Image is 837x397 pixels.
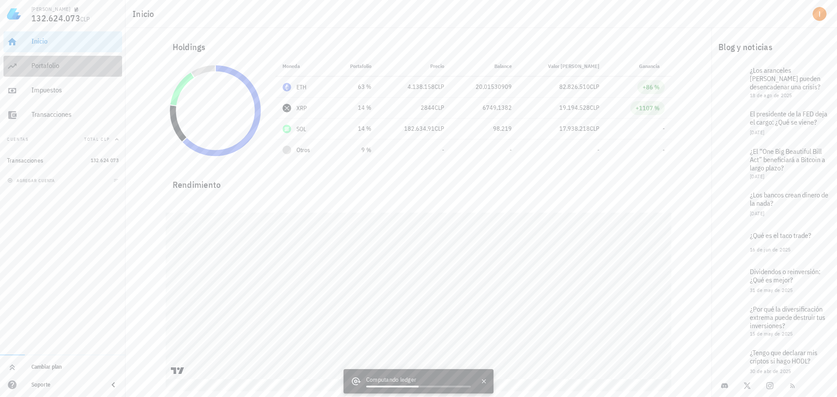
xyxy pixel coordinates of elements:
span: [DATE] [750,210,764,217]
button: CuentasTotal CLP [3,129,122,150]
a: Impuestos [3,80,122,101]
div: Soporte [31,381,101,388]
a: ¿Los aranceles [PERSON_NAME] pueden desencadenar una crisis? 18 de ago de 2025 [711,61,837,104]
div: 6749,1382 [458,103,512,112]
div: SOL [296,125,306,133]
a: Portafolio [3,56,122,77]
div: 14 % [338,124,371,133]
th: Moneda [276,56,331,77]
span: - [663,125,665,132]
div: Computando ledger [366,375,471,386]
span: [DATE] [750,129,764,136]
div: SOL-icon [282,125,291,133]
div: Rendimiento [166,171,672,192]
div: Transacciones [7,157,43,164]
span: 82.826.510 [559,83,590,91]
span: CLP [590,125,599,132]
a: Transacciones [3,105,122,126]
div: Portafolio [31,61,119,70]
span: 132.624.073 [31,12,80,24]
a: Transacciones 132.624.073 [3,150,122,171]
span: ¿Qué es el taco trade? [750,231,811,240]
div: 63 % [338,82,371,92]
span: agregar cuenta [9,178,55,183]
a: ¿Los bancos crean dinero de la nada? [DATE] [711,185,837,223]
span: ¿Los aranceles [PERSON_NAME] pueden desencadenar una crisis? [750,66,820,91]
div: Transacciones [31,110,119,119]
div: 98,219 [458,124,512,133]
div: +1107 % [636,104,660,112]
span: Total CLP [84,136,110,142]
span: 182.634,91 [404,125,435,132]
div: Impuestos [31,86,119,94]
div: 20,01530909 [458,82,512,92]
span: El presidente de la FED deja el cargo: ¿Qué se viene? [750,109,827,126]
div: ETH [296,83,307,92]
div: Cambiar plan [31,363,119,370]
span: CLP [80,15,90,23]
div: [PERSON_NAME] [31,6,70,13]
span: 17.938.218 [559,125,590,132]
a: El presidente de la FED deja el cargo: ¿Qué se viene? [DATE] [711,104,837,142]
span: - [510,146,512,154]
div: XRP-icon [282,104,291,112]
span: 18 de ago de 2025 [750,92,792,98]
a: Dividendos o reinversión: ¿Qué es mejor? 31 de may de 2025 [711,261,837,300]
button: agregar cuenta [5,176,59,185]
span: 2844 [421,104,435,112]
span: 4.138.158 [408,83,435,91]
span: CLP [435,125,444,132]
span: - [597,146,599,154]
th: Portafolio [331,56,378,77]
div: +86 % [643,83,660,92]
div: Inicio [31,37,119,45]
a: ¿El “One Big Beautiful Bill Act” beneficiará a Bitcoin a largo plazo? [DATE] [711,142,837,185]
span: Dividendos o reinversión: ¿Qué es mejor? [750,267,820,284]
span: CLP [435,104,444,112]
h1: Inicio [133,7,158,21]
div: Blog y noticias [711,33,837,61]
span: 19.194.528 [559,104,590,112]
a: ¿Tengo que declarar mis criptos si hago HODL? 30 de abr de 2025 [711,343,837,381]
div: avatar [813,7,827,21]
th: Precio [378,56,451,77]
span: 15 de may de 2025 [750,330,793,337]
span: ¿El “One Big Beautiful Bill Act” beneficiará a Bitcoin a largo plazo? [750,147,825,172]
th: Valor [PERSON_NAME] [519,56,607,77]
div: 14 % [338,103,371,112]
span: - [663,146,665,154]
span: 31 de may de 2025 [750,287,793,293]
span: Otros [296,146,310,155]
span: 132.624.073 [91,157,119,163]
span: [DATE] [750,173,764,180]
span: Ganancia [639,63,665,69]
div: 9 % [338,146,371,155]
img: LedgiFi [7,7,21,21]
span: ¿Tengo que declarar mis criptos si hago HODL? [750,348,817,365]
a: Charting by TradingView [170,366,185,375]
span: 16 de jun de 2025 [750,246,791,253]
a: ¿Por qué la diversificación extrema puede destruir tus inversiones? 15 de may de 2025 [711,300,837,343]
span: CLP [590,104,599,112]
a: Inicio [3,31,122,52]
div: XRP [296,104,307,112]
span: - [442,146,444,154]
th: Balance [451,56,519,77]
span: ¿Los bancos crean dinero de la nada? [750,190,828,207]
a: ¿Qué es el taco trade? 16 de jun de 2025 [711,223,837,261]
span: 30 de abr de 2025 [750,368,791,374]
span: CLP [435,83,444,91]
span: CLP [590,83,599,91]
span: ¿Por qué la diversificación extrema puede destruir tus inversiones? [750,305,825,330]
div: Holdings [166,33,672,61]
div: ETH-icon [282,83,291,92]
